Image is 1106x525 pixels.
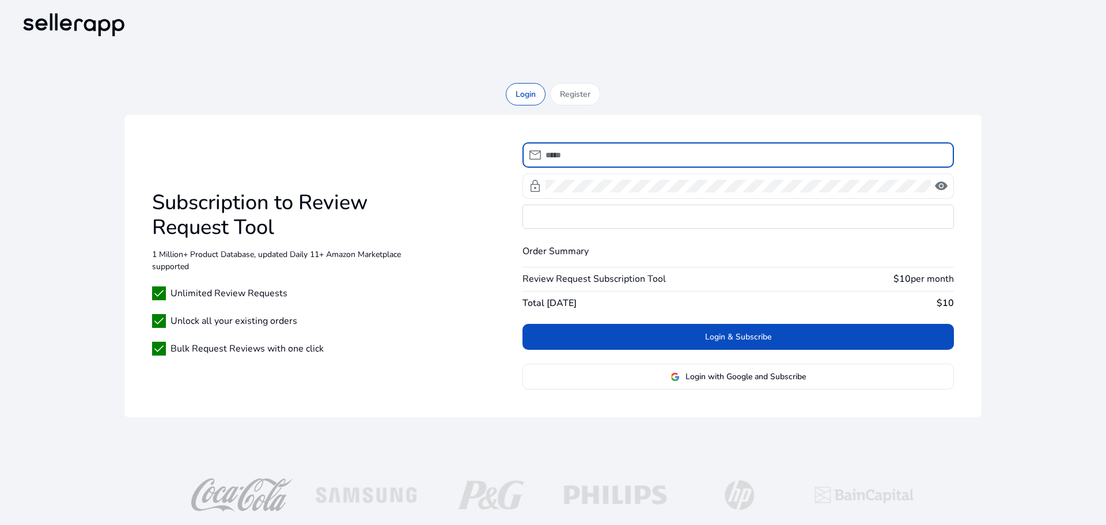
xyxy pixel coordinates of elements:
span: Unlock all your existing orders [171,314,297,328]
img: coca-cola-logo.png [187,478,297,512]
img: google-logo.svg [671,372,680,382]
img: sellerapp-logo [18,9,129,40]
span: Total [DATE] [522,296,577,310]
button: Login with Google and Subscribe [522,364,954,390]
p: Login [516,88,536,100]
span: per month [911,273,954,285]
span: Review Request Subscription Tool [522,272,666,286]
img: baincapitalTopLogo.png [809,478,919,512]
span: mail [528,148,542,162]
h1: Subscription to Review Request Tool [152,190,440,240]
h4: Order Summary [522,246,954,257]
b: $10 [937,297,954,309]
span: Login & Subscribe [705,331,771,343]
p: 1 Million+ Product Database, updated Daily 11+ Amazon Marketplace supported [152,248,440,273]
img: Samsung-logo-white.png [311,478,422,512]
span: check [152,286,166,300]
span: check [152,314,166,328]
b: $10 [893,273,911,285]
span: check [152,342,166,356]
button: Login & Subscribe [522,324,954,350]
img: philips-logo-white.png [560,478,671,512]
span: Unlimited Review Requests [171,286,287,300]
iframe: Secure card payment input frame [523,205,953,228]
span: Bulk Request Reviews with one click [171,342,324,356]
span: Login with Google and Subscribe [685,371,806,383]
span: visibility [934,179,948,193]
span: lock [528,179,542,193]
img: p-g-logo-white.png [435,478,546,512]
img: hp-logo-white.png [684,478,795,512]
p: Register [560,88,590,100]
